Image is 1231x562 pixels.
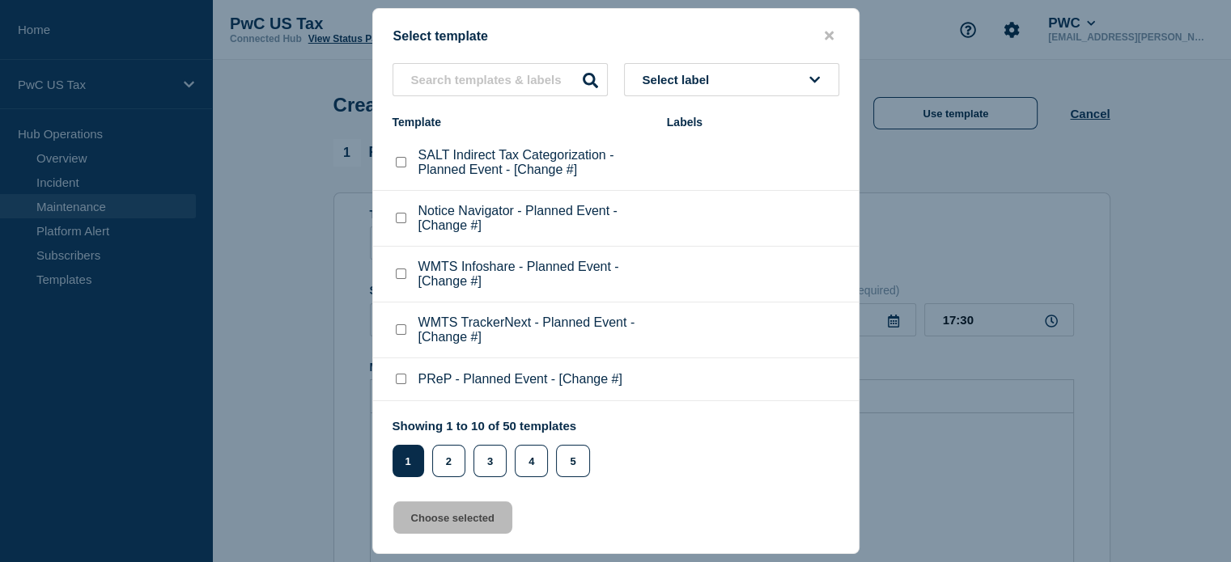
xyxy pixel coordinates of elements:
[473,445,507,477] button: 3
[667,116,839,129] div: Labels
[418,204,651,233] p: Notice Navigator - Planned Event - [Change #]
[373,28,859,44] div: Select template
[396,324,406,335] input: WMTS TrackerNext - Planned Event - [Change #] checkbox
[393,116,651,129] div: Template
[418,372,622,387] p: PReP - Planned Event - [Change #]
[393,501,512,534] button: Choose selected
[418,260,651,289] p: WMTS Infoshare - Planned Event - [Change #]
[396,157,406,167] input: SALT Indirect Tax Categorization - Planned Event - [Change #] checkbox
[556,445,589,477] button: 5
[393,419,598,433] p: Showing 1 to 10 of 50 templates
[418,315,651,344] p: WMTS TrackerNext - Planned Event - [Change #]
[393,445,424,477] button: 1
[396,268,406,279] input: WMTS Infoshare - Planned Event - [Change #] checkbox
[643,73,716,87] span: Select label
[396,213,406,223] input: Notice Navigator - Planned Event - [Change #] checkbox
[418,148,651,177] p: SALT Indirect Tax Categorization - Planned Event - [Change #]
[432,445,465,477] button: 2
[515,445,548,477] button: 4
[393,63,608,96] input: Search templates & labels
[396,374,406,384] input: PReP - Planned Event - [Change #] checkbox
[820,28,838,44] button: close button
[624,63,839,96] button: Select label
